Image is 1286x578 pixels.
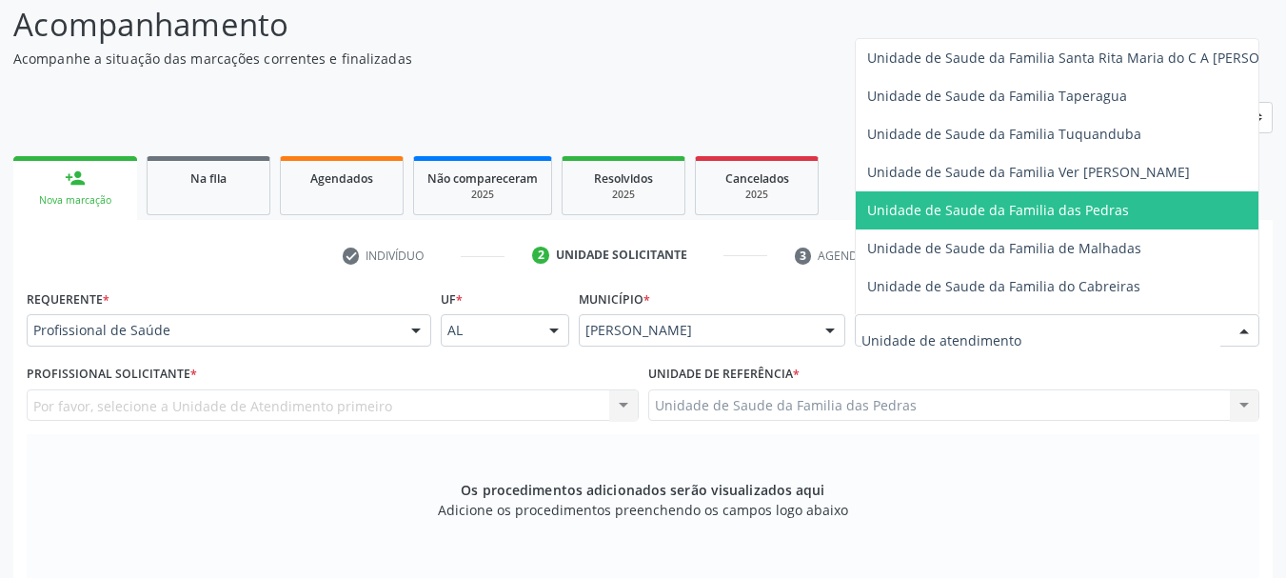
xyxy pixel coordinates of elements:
[594,170,653,187] span: Resolvidos
[441,285,463,314] label: UF
[725,170,789,187] span: Cancelados
[867,277,1140,295] span: Unidade de Saude da Familia do Cabreiras
[556,247,687,264] div: Unidade solicitante
[310,170,373,187] span: Agendados
[709,188,804,202] div: 2025
[861,321,1220,359] input: Unidade de atendimento
[867,163,1190,181] span: Unidade de Saude da Familia Ver [PERSON_NAME]
[532,247,549,264] div: 2
[867,87,1127,105] span: Unidade de Saude da Familia Taperagua
[65,168,86,189] div: person_add
[27,285,109,314] label: Requerente
[190,170,227,187] span: Na fila
[27,193,124,208] div: Nova marcação
[427,170,538,187] span: Não compareceram
[13,49,895,69] p: Acompanhe a situação das marcações correntes e finalizadas
[579,285,650,314] label: Município
[461,480,824,500] span: Os procedimentos adicionados serão visualizados aqui
[33,321,392,340] span: Profissional de Saúde
[13,1,895,49] p: Acompanhamento
[867,239,1141,257] span: Unidade de Saude da Familia de Malhadas
[27,360,197,389] label: Profissional Solicitante
[427,188,538,202] div: 2025
[576,188,671,202] div: 2025
[438,500,848,520] span: Adicione os procedimentos preenchendo os campos logo abaixo
[867,201,1129,219] span: Unidade de Saude da Familia das Pedras
[447,321,530,340] span: AL
[585,321,806,340] span: [PERSON_NAME]
[648,360,800,389] label: Unidade de referência
[867,125,1141,143] span: Unidade de Saude da Familia Tuquanduba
